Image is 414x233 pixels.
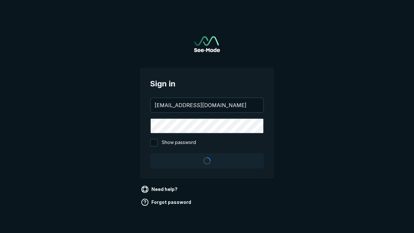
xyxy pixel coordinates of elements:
span: Sign in [150,78,264,90]
input: your@email.com [151,98,263,112]
a: Need help? [140,184,180,194]
img: See-Mode Logo [194,36,220,52]
a: Go to sign in [194,36,220,52]
a: Forgot password [140,197,194,207]
span: Show password [162,139,196,147]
